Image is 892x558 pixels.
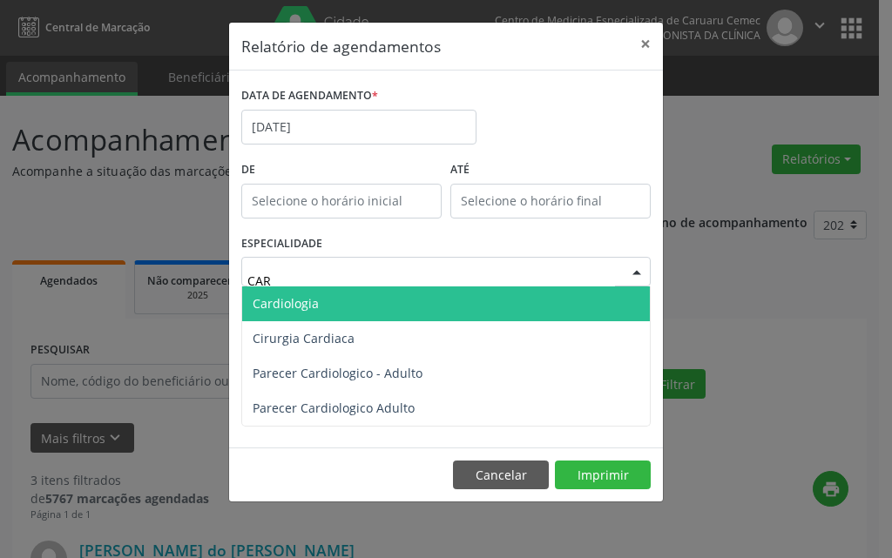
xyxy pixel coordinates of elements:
input: Selecione o horário inicial [241,184,442,218]
span: Parecer Cardiologico Adulto [253,400,415,416]
h5: Relatório de agendamentos [241,35,441,57]
label: De [241,157,442,184]
input: Seleciona uma especialidade [247,263,615,298]
button: Imprimir [555,461,651,490]
label: DATA DE AGENDAMENTO [241,83,378,110]
span: Cardiologia [253,295,319,312]
span: Parecer Cardiologico - Adulto [253,365,422,381]
button: Close [628,23,663,65]
label: ATÉ [450,157,651,184]
label: ESPECIALIDADE [241,231,322,258]
input: Selecione uma data ou intervalo [241,110,476,145]
span: Cirurgia Cardiaca [253,330,355,346]
button: Cancelar [453,461,549,490]
input: Selecione o horário final [450,184,651,218]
